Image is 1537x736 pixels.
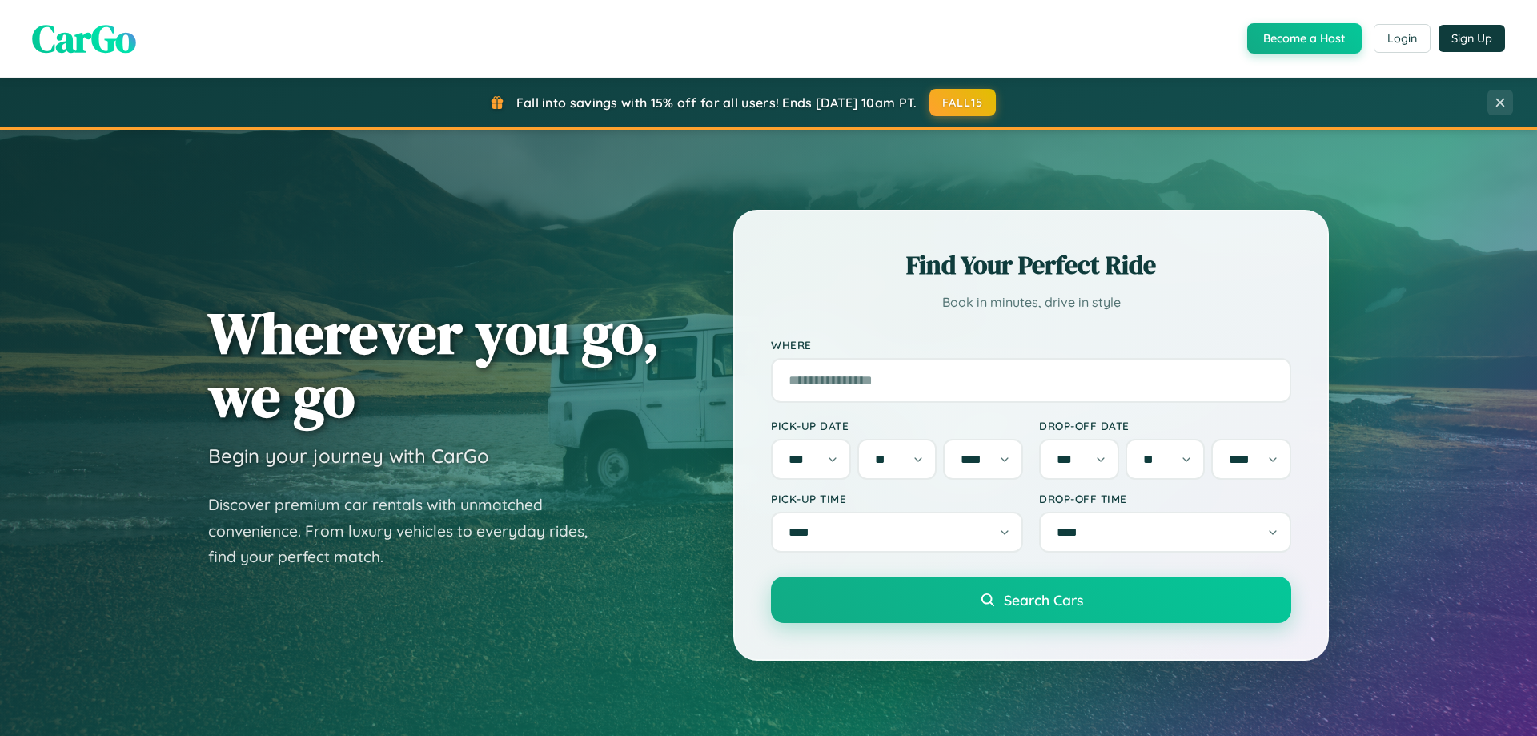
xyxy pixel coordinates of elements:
h2: Find Your Perfect Ride [771,247,1291,283]
span: Fall into savings with 15% off for all users! Ends [DATE] 10am PT. [516,95,917,111]
button: FALL15 [929,89,997,116]
label: Pick-up Date [771,419,1023,432]
p: Discover premium car rentals with unmatched convenience. From luxury vehicles to everyday rides, ... [208,492,608,570]
h1: Wherever you go, we go [208,301,660,428]
label: Drop-off Time [1039,492,1291,505]
p: Book in minutes, drive in style [771,291,1291,314]
button: Search Cars [771,577,1291,623]
span: Search Cars [1004,591,1083,609]
button: Become a Host [1247,23,1362,54]
label: Pick-up Time [771,492,1023,505]
label: Where [771,338,1291,352]
label: Drop-off Date [1039,419,1291,432]
button: Login [1374,24,1431,53]
span: CarGo [32,12,136,65]
h3: Begin your journey with CarGo [208,444,489,468]
button: Sign Up [1439,25,1505,52]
